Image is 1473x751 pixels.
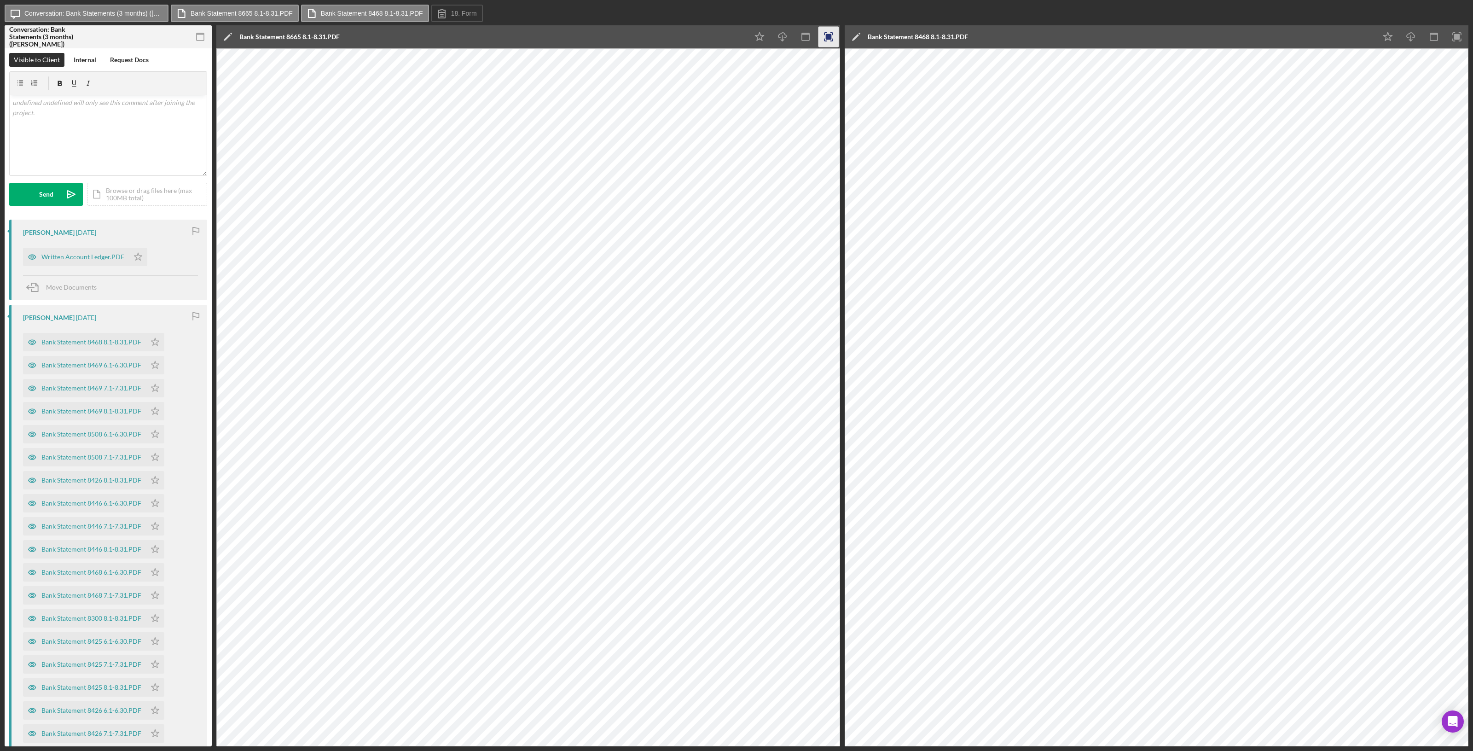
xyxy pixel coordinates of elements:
[171,5,299,22] button: Bank Statement 8665 8.1-8.31.PDF
[9,53,64,67] button: Visible to Client
[74,53,96,67] div: Internal
[23,333,164,351] button: Bank Statement 8468 8.1-8.31.PDF
[301,5,429,22] button: Bank Statement 8468 8.1-8.31.PDF
[76,229,96,236] time: 2025-10-03 23:21
[41,546,141,553] div: Bank Statement 8446 8.1-8.31.PDF
[41,361,141,369] div: Bank Statement 8469 6.1-6.30.PDF
[41,454,141,461] div: Bank Statement 8508 7.1-7.31.PDF
[5,5,168,22] button: Conversation: Bank Statements (3 months) ([PERSON_NAME])
[23,379,164,397] button: Bank Statement 8469 7.1-7.31.PDF
[431,5,483,22] button: 18. Form
[23,609,164,628] button: Bank Statement 8300 8.1-8.31.PDF
[41,384,141,392] div: Bank Statement 8469 7.1-7.31.PDF
[9,183,83,206] button: Send
[41,592,141,599] div: Bank Statement 8468 7.1-7.31.PDF
[23,494,164,512] button: Bank Statement 8446 6.1-6.30.PDF
[23,632,164,651] button: Bank Statement 8425 6.1-6.30.PDF
[23,517,164,536] button: Bank Statement 8446 7.1-7.31.PDF
[41,253,124,261] div: Written Account Ledger.PDF
[23,402,164,420] button: Bank Statement 8469 8.1-8.31.PDF
[23,314,75,321] div: [PERSON_NAME]
[41,338,141,346] div: Bank Statement 8468 8.1-8.31.PDF
[23,724,164,743] button: Bank Statement 8426 7.1-7.31.PDF
[41,638,141,645] div: Bank Statement 8425 6.1-6.30.PDF
[868,33,968,41] div: Bank Statement 8468 8.1-8.31.PDF
[41,707,141,714] div: Bank Statement 8426 6.1-6.30.PDF
[41,408,141,415] div: Bank Statement 8469 8.1-8.31.PDF
[69,53,101,67] button: Internal
[9,26,74,48] div: Conversation: Bank Statements (3 months) ([PERSON_NAME])
[41,477,141,484] div: Bank Statement 8426 8.1-8.31.PDF
[24,10,162,17] label: Conversation: Bank Statements (3 months) ([PERSON_NAME])
[41,661,141,668] div: Bank Statement 8425 7.1-7.31.PDF
[110,53,149,67] div: Request Docs
[23,655,164,674] button: Bank Statement 8425 7.1-7.31.PDF
[14,53,60,67] div: Visible to Client
[76,314,96,321] time: 2025-10-03 23:19
[23,563,164,582] button: Bank Statement 8468 6.1-6.30.PDF
[321,10,423,17] label: Bank Statement 8468 8.1-8.31.PDF
[1442,710,1464,733] div: Open Intercom Messenger
[41,500,141,507] div: Bank Statement 8446 6.1-6.30.PDF
[23,229,75,236] div: [PERSON_NAME]
[23,586,164,605] button: Bank Statement 8468 7.1-7.31.PDF
[23,425,164,443] button: Bank Statement 8508 6.1-6.30.PDF
[23,248,147,266] button: Written Account Ledger.PDF
[23,356,164,374] button: Bank Statement 8469 6.1-6.30.PDF
[23,448,164,466] button: Bank Statement 8508 7.1-7.31.PDF
[39,183,53,206] div: Send
[41,569,141,576] div: Bank Statement 8468 6.1-6.30.PDF
[23,678,164,697] button: Bank Statement 8425 8.1-8.31.PDF
[41,523,141,530] div: Bank Statement 8446 7.1-7.31.PDF
[41,730,141,737] div: Bank Statement 8426 7.1-7.31.PDF
[23,276,106,299] button: Move Documents
[191,10,293,17] label: Bank Statement 8665 8.1-8.31.PDF
[41,684,141,691] div: Bank Statement 8425 8.1-8.31.PDF
[105,53,153,67] button: Request Docs
[41,431,141,438] div: Bank Statement 8508 6.1-6.30.PDF
[239,33,340,41] div: Bank Statement 8665 8.1-8.31.PDF
[451,10,477,17] label: 18. Form
[46,283,97,291] span: Move Documents
[23,540,164,559] button: Bank Statement 8446 8.1-8.31.PDF
[41,615,141,622] div: Bank Statement 8300 8.1-8.31.PDF
[23,701,164,720] button: Bank Statement 8426 6.1-6.30.PDF
[23,471,164,489] button: Bank Statement 8426 8.1-8.31.PDF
